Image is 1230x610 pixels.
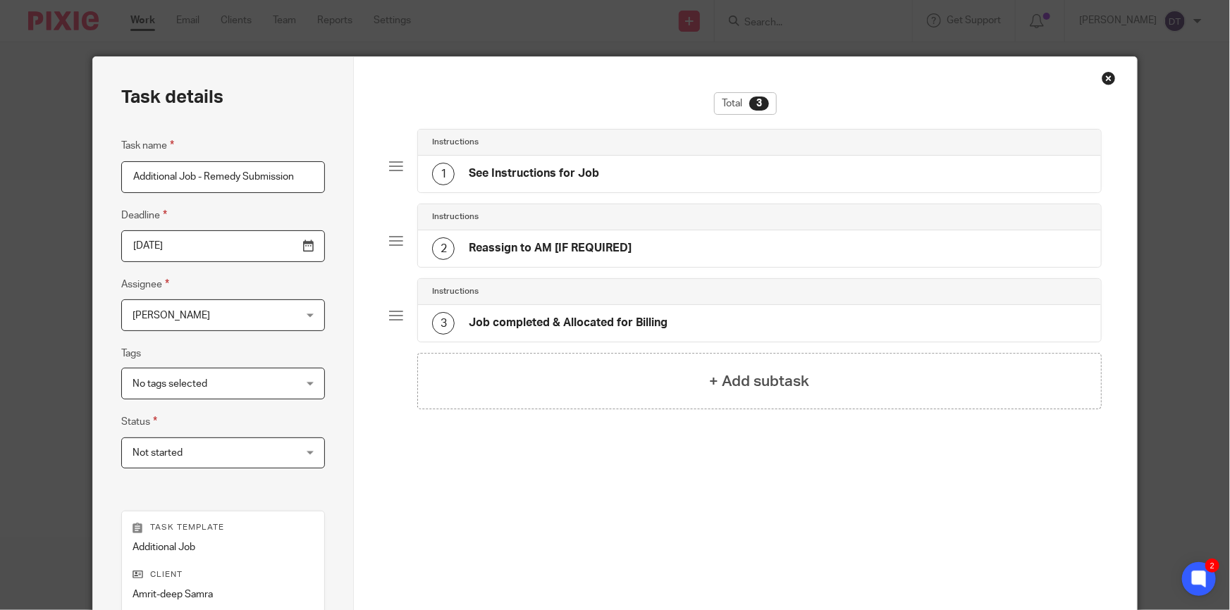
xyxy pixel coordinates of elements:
[121,85,223,109] h2: Task details
[432,163,455,185] div: 1
[121,413,157,430] label: Status
[1205,559,1219,573] div: 2
[432,286,479,297] h4: Instructions
[133,311,210,320] span: [PERSON_NAME]
[121,161,325,193] input: Task name
[133,522,314,533] p: Task template
[469,316,668,330] h4: Job completed & Allocated for Billing
[133,379,207,389] span: No tags selected
[121,137,174,154] label: Task name
[133,448,183,458] span: Not started
[133,587,314,602] p: Amrit-deep Samra
[133,540,314,554] p: Additional Job
[121,276,169,292] label: Assignee
[432,312,455,335] div: 3
[714,92,777,115] div: Total
[133,569,314,580] p: Client
[1102,71,1116,85] div: Close this dialog window
[469,241,632,256] h4: Reassign to AM [IF REQUIRED]
[432,237,455,260] div: 2
[121,207,167,223] label: Deadline
[432,211,479,223] h4: Instructions
[710,371,810,392] h4: + Add subtask
[749,97,769,111] div: 3
[432,137,479,148] h4: Instructions
[469,166,599,181] h4: See Instructions for Job
[121,230,325,262] input: Pick a date
[121,347,141,361] label: Tags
